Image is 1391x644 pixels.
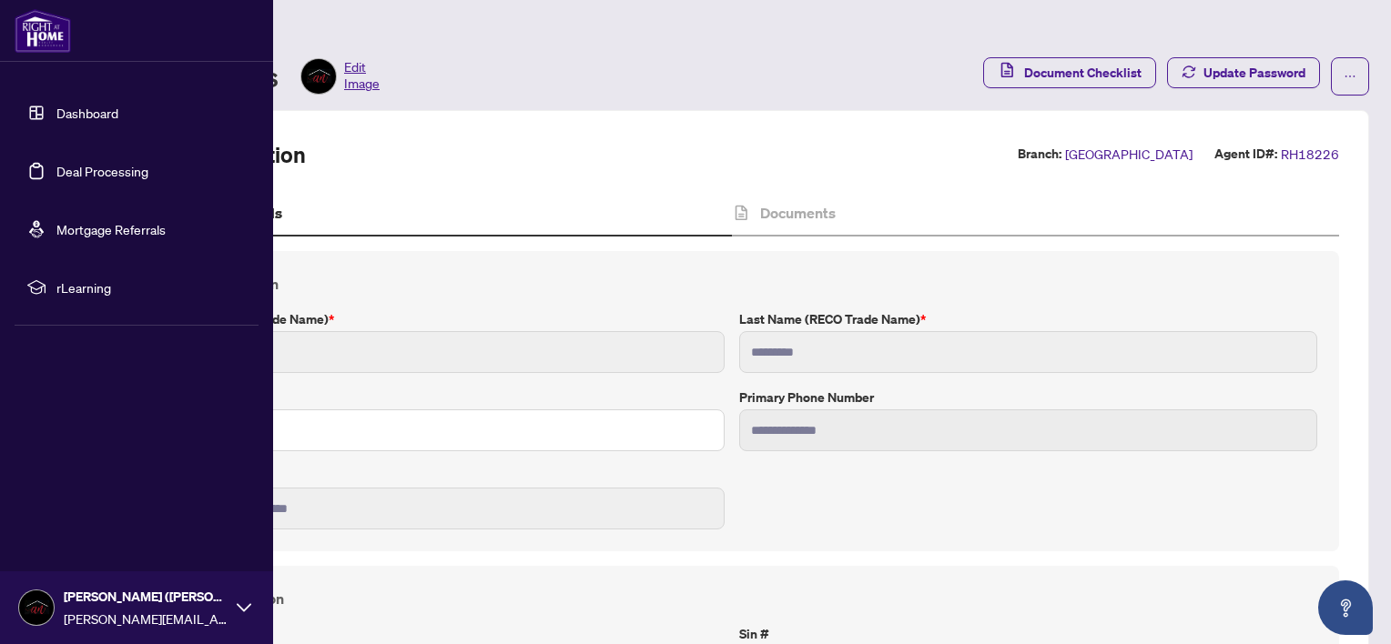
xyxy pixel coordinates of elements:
[1281,144,1339,165] span: RH18226
[739,309,1317,329] label: Last Name (RECO Trade Name)
[1018,144,1061,165] label: Branch:
[1024,58,1142,87] span: Document Checklist
[1214,144,1277,165] label: Agent ID#:
[1167,57,1320,88] button: Update Password
[301,59,336,94] img: Profile Icon
[739,387,1317,408] label: Primary Phone Number
[147,387,725,408] label: Legal Name
[147,588,1317,609] h4: Personal Information
[56,221,166,237] a: Mortgage Referrals
[56,163,148,179] a: Deal Processing
[344,58,380,95] span: Edit Image
[56,105,118,121] a: Dashboard
[1344,70,1356,83] span: ellipsis
[147,466,725,486] label: E-mail Address
[56,277,246,297] span: rLearning
[983,57,1156,88] button: Document Checklist
[15,9,71,53] img: logo
[147,624,725,644] label: Date of Birth
[64,609,228,629] span: [PERSON_NAME][EMAIL_ADDRESS][PERSON_NAME][DOMAIN_NAME]
[760,202,836,224] h4: Documents
[64,587,228,607] span: [PERSON_NAME] ([PERSON_NAME]) [PERSON_NAME]
[19,590,54,625] img: Profile Icon
[1065,144,1193,165] span: [GEOGRAPHIC_DATA]
[1318,580,1373,635] button: Open asap
[147,273,1317,295] h4: Contact Information
[147,309,725,329] label: First Name (RECO Trade Name)
[739,624,1317,644] label: Sin #
[1203,58,1305,87] span: Update Password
